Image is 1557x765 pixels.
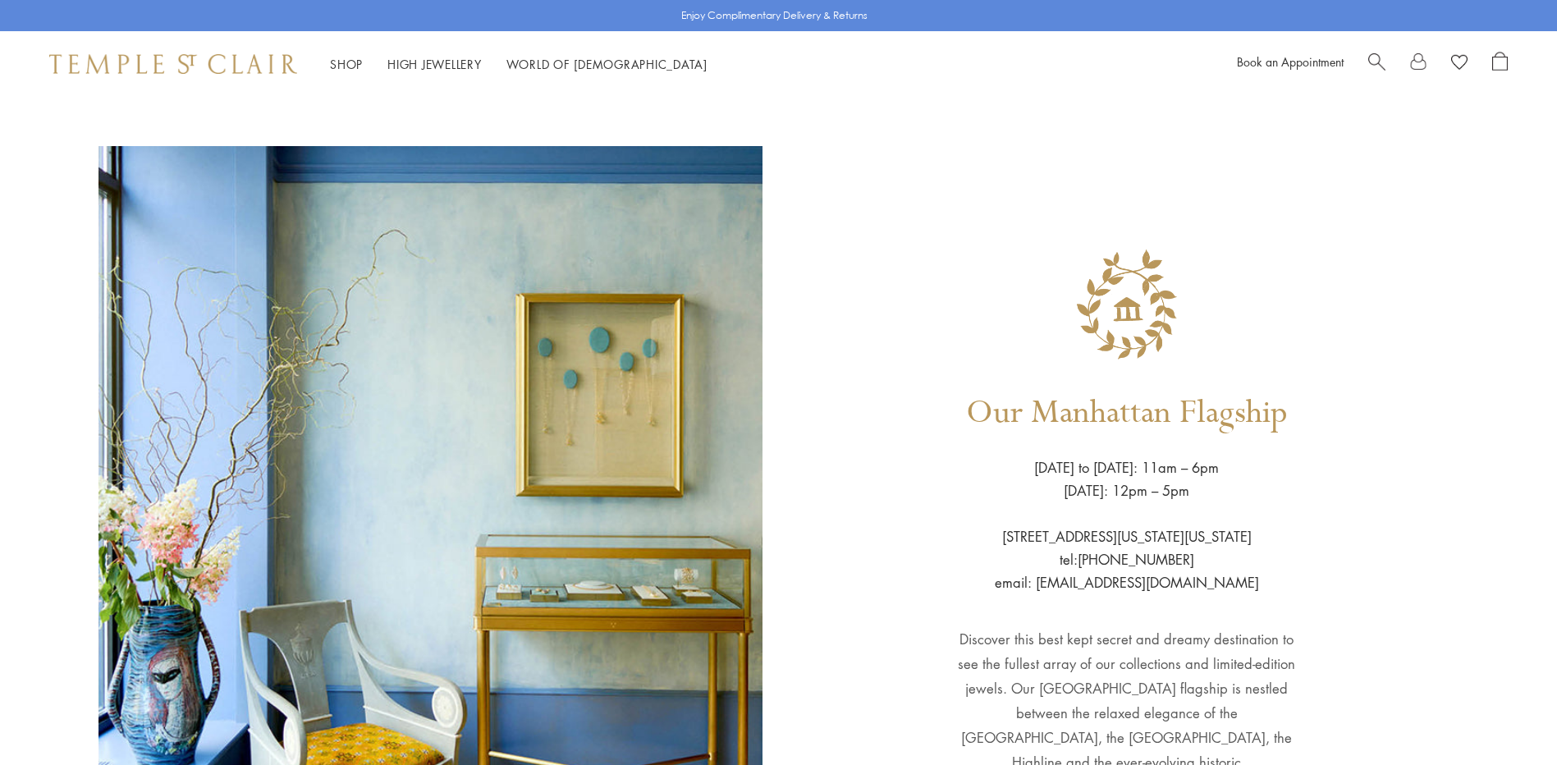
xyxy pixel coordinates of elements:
[681,7,868,24] p: Enjoy Complimentary Delivery & Returns
[1368,52,1385,76] a: Search
[966,370,1288,456] h1: Our Manhattan Flagship
[330,56,363,72] a: ShopShop
[1034,456,1219,502] p: [DATE] to [DATE]: 11am – 6pm [DATE]: 12pm – 5pm
[1237,53,1344,70] a: Book an Appointment
[330,54,708,75] nav: Main navigation
[1451,52,1468,76] a: View Wishlist
[387,56,482,72] a: High JewelleryHigh Jewellery
[1492,52,1508,76] a: Open Shopping Bag
[506,56,708,72] a: World of [DEMOGRAPHIC_DATA]World of [DEMOGRAPHIC_DATA]
[995,502,1259,594] p: [STREET_ADDRESS][US_STATE][US_STATE] tel:[PHONE_NUMBER] email: [EMAIL_ADDRESS][DOMAIN_NAME]
[49,54,297,74] img: Temple St. Clair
